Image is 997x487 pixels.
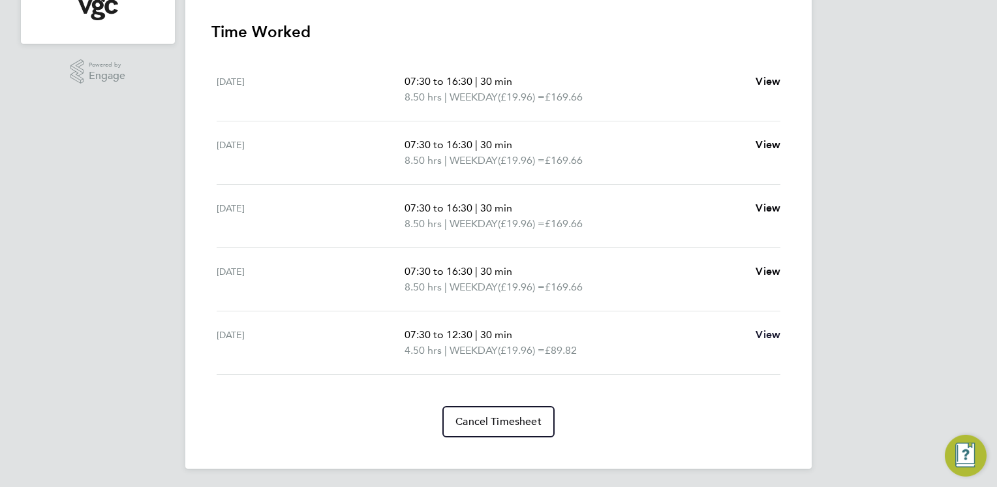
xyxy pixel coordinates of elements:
[450,216,498,232] span: WEEKDAY
[444,281,447,293] span: |
[450,89,498,105] span: WEEKDAY
[405,154,442,166] span: 8.50 hrs
[756,264,780,279] a: View
[444,91,447,103] span: |
[480,202,512,214] span: 30 min
[217,327,405,358] div: [DATE]
[217,74,405,105] div: [DATE]
[217,264,405,295] div: [DATE]
[756,137,780,153] a: View
[89,59,125,71] span: Powered by
[442,406,555,437] button: Cancel Timesheet
[498,91,545,103] span: (£19.96) =
[405,217,442,230] span: 8.50 hrs
[444,217,447,230] span: |
[545,217,583,230] span: £169.66
[217,200,405,232] div: [DATE]
[450,153,498,168] span: WEEKDAY
[480,138,512,151] span: 30 min
[756,200,780,216] a: View
[480,265,512,277] span: 30 min
[756,202,780,214] span: View
[405,344,442,356] span: 4.50 hrs
[405,328,472,341] span: 07:30 to 12:30
[756,75,780,87] span: View
[756,328,780,341] span: View
[480,75,512,87] span: 30 min
[405,202,472,214] span: 07:30 to 16:30
[475,75,478,87] span: |
[475,202,478,214] span: |
[498,281,545,293] span: (£19.96) =
[545,344,577,356] span: £89.82
[756,265,780,277] span: View
[498,344,545,356] span: (£19.96) =
[498,217,545,230] span: (£19.96) =
[405,75,472,87] span: 07:30 to 16:30
[498,154,545,166] span: (£19.96) =
[475,138,478,151] span: |
[756,74,780,89] a: View
[450,343,498,358] span: WEEKDAY
[475,265,478,277] span: |
[405,91,442,103] span: 8.50 hrs
[444,344,447,356] span: |
[405,138,472,151] span: 07:30 to 16:30
[70,59,126,84] a: Powered byEngage
[405,265,472,277] span: 07:30 to 16:30
[480,328,512,341] span: 30 min
[444,154,447,166] span: |
[455,415,542,428] span: Cancel Timesheet
[211,22,786,42] h3: Time Worked
[475,328,478,341] span: |
[945,435,987,477] button: Engage Resource Center
[756,327,780,343] a: View
[545,91,583,103] span: £169.66
[217,137,405,168] div: [DATE]
[89,71,125,82] span: Engage
[545,154,583,166] span: £169.66
[545,281,583,293] span: £169.66
[450,279,498,295] span: WEEKDAY
[405,281,442,293] span: 8.50 hrs
[756,138,780,151] span: View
